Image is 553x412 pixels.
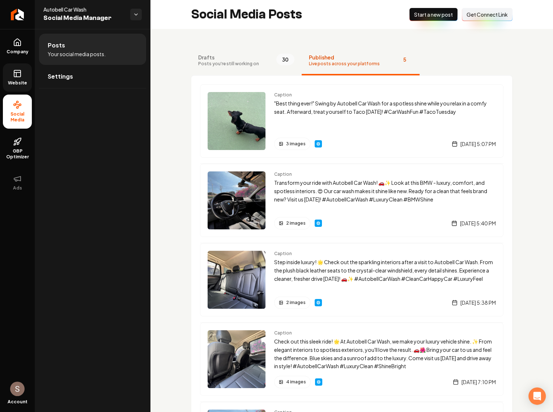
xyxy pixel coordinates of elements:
[39,65,146,88] a: Settings
[274,99,496,116] p: "Best thing ever!" Swing by Autobell Car Wash for a spotless shine while you relax in a comfy sea...
[462,8,512,21] button: Get Connect Link
[414,11,453,18] span: Start a new post
[198,61,259,67] span: Posts you're still working on
[11,9,24,20] img: Rebolt Logo
[208,330,265,388] img: Post preview
[309,54,380,61] span: Published
[200,84,503,158] a: Post previewCaption"Best thing ever!" Swing by Autobell Car Wash for a spotless shine while you r...
[3,111,32,123] span: Social Media
[3,132,32,166] a: GBP Optimizer
[3,168,32,197] button: Ads
[286,220,306,226] span: 2 images
[10,382,25,396] button: Open user button
[274,330,496,336] span: Caption
[316,379,322,385] img: Website
[43,13,124,23] span: Social Media Manager
[274,251,496,257] span: Caption
[461,378,496,386] span: [DATE] 7:10 PM
[208,92,265,150] img: Post preview
[315,299,322,306] a: Website
[274,179,496,203] p: Transform your ride with Autobell Car Wash! 🚗✨ Look at this BMW - luxury, comfort, and spotless i...
[5,80,30,86] span: Website
[191,7,302,22] h2: Social Media Posts
[191,46,302,75] button: DraftsPosts you're still working on30
[43,6,124,13] span: Autobell Car Wash
[315,141,321,147] img: Website
[208,171,265,229] img: Post preview
[315,300,321,305] img: Website
[315,378,322,386] a: Website
[10,382,25,396] img: Santiago Vásquez
[48,50,106,58] span: Your social media posts.
[48,72,73,81] span: Settings
[276,54,294,65] span: 30
[286,379,306,385] span: 4 images
[315,220,322,227] a: Website
[397,54,412,65] span: 5
[460,220,496,227] span: [DATE] 5:40 PM
[309,61,380,67] span: Live posts across your platforms
[274,337,496,370] p: Check out this sleek ride! 🌟 At Autobell Car Wash, we make your luxury vehicle shine. ✨ From eleg...
[191,46,512,75] nav: Tabs
[274,92,496,98] span: Caption
[460,140,496,147] span: [DATE] 5:07 PM
[200,322,503,396] a: Post previewCaptionCheck out this sleek ride! 🌟 At Autobell Car Wash, we make your luxury vehicle...
[274,258,496,283] p: Step inside luxury! 🌟 Check out the sparkling interiors after a visit to Autobell Car Wash. From ...
[198,54,259,61] span: Drafts
[8,399,27,405] span: Account
[4,49,31,55] span: Company
[3,32,32,61] a: Company
[467,11,508,18] span: Get Connect Link
[3,148,32,160] span: GBP Optimizer
[48,41,65,50] span: Posts
[460,299,496,306] span: [DATE] 5:38 PM
[315,140,322,147] a: Website
[200,243,503,316] a: Post previewCaptionStep inside luxury! 🌟 Check out the sparkling interiors after a visit to Autob...
[409,8,458,21] button: Start a new post
[315,220,321,226] img: Website
[302,46,420,75] button: PublishedLive posts across your platforms5
[528,387,546,405] div: Open Intercom Messenger
[10,185,25,191] span: Ads
[286,300,306,305] span: 2 images
[200,163,503,237] a: Post previewCaptionTransform your ride with Autobell Car Wash! 🚗✨ Look at this BMW - luxury, comf...
[274,171,496,177] span: Caption
[3,63,32,92] a: Website
[286,141,306,147] span: 3 images
[208,251,265,309] img: Post preview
